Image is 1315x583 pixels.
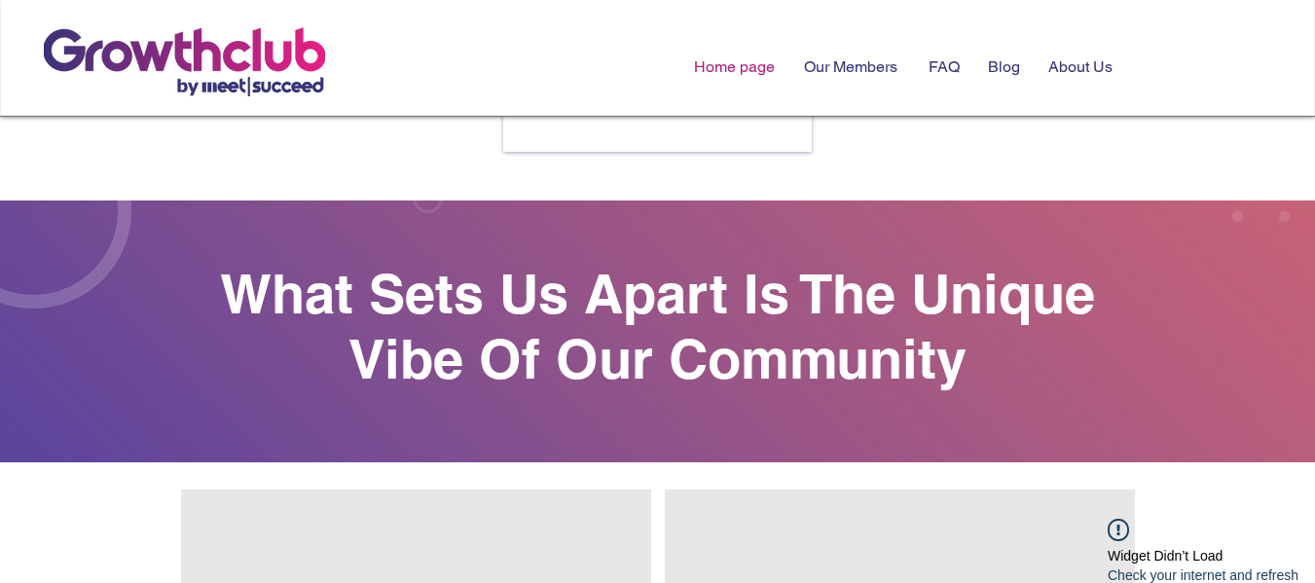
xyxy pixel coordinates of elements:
a: Blog [973,43,1034,91]
nav: Site [173,43,1127,91]
p: Our Members [794,43,907,91]
div: Widget Didn’t Load [1091,546,1223,565]
p: FAQ [919,43,969,91]
p: Blog [978,43,1030,91]
a: FAQ [914,43,973,91]
a: About Us [1034,43,1127,91]
a: Our Members [789,43,914,91]
p: About Us [1039,43,1122,91]
p: Home page [684,43,785,91]
span: What Sets Us Apart Is The Unique Vibe Of Our Community [220,261,1095,391]
img: growthclub_1.png [44,27,325,96]
a: Home page [679,43,789,91]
